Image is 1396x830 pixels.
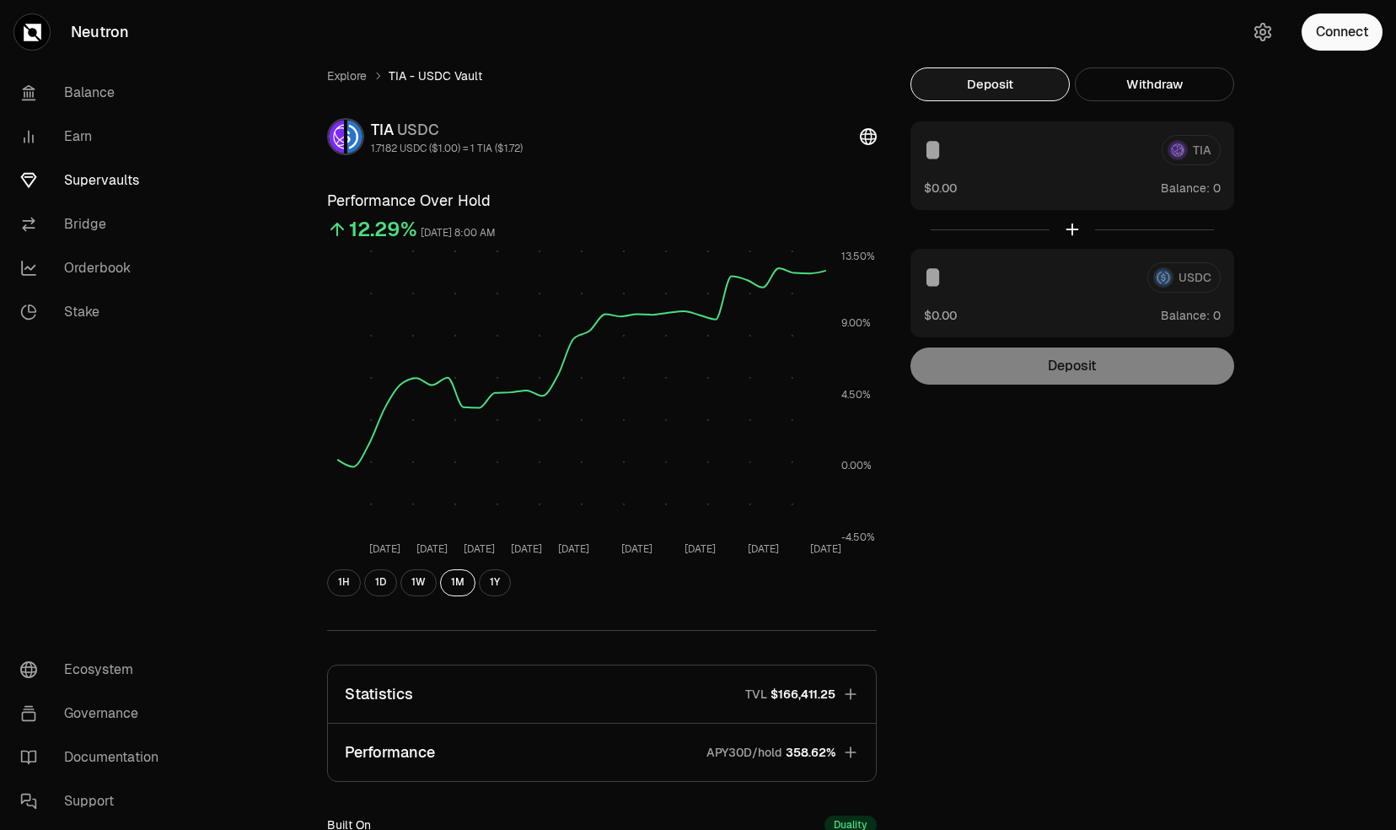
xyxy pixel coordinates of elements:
[364,569,397,596] button: 1D
[327,189,877,213] h3: Performance Over Hold
[345,682,413,706] p: Statistics
[329,120,344,154] img: TIA Logo
[371,118,523,142] div: TIA
[745,686,767,703] p: TVL
[327,67,367,84] a: Explore
[511,542,542,556] tspan: [DATE]
[910,67,1070,101] button: Deposit
[841,459,872,472] tspan: 0.00%
[706,744,782,761] p: APY30D/hold
[464,542,495,556] tspan: [DATE]
[416,542,448,556] tspan: [DATE]
[371,142,523,155] div: 1.7182 USDC ($1.00) = 1 TIA ($1.72)
[7,71,182,115] a: Balance
[558,542,589,556] tspan: [DATE]
[328,666,876,723] button: StatisticsTVL$166,411.25
[685,542,716,556] tspan: [DATE]
[748,542,779,556] tspan: [DATE]
[7,648,182,692] a: Ecosystem
[621,542,652,556] tspan: [DATE]
[479,569,511,596] button: 1Y
[369,542,400,556] tspan: [DATE]
[7,202,182,246] a: Bridge
[7,115,182,159] a: Earn
[1075,67,1234,101] button: Withdraw
[1161,180,1210,197] span: Balance:
[7,290,182,334] a: Stake
[7,159,182,202] a: Supervaults
[7,736,182,779] a: Documentation
[345,741,435,764] p: Performance
[7,692,182,736] a: Governance
[400,569,437,596] button: 1W
[349,216,417,243] div: 12.29%
[1161,307,1210,324] span: Balance:
[786,744,835,761] span: 358.62%
[397,120,439,139] span: USDC
[841,388,871,402] tspan: 4.50%
[810,542,841,556] tspan: [DATE]
[1302,13,1383,51] button: Connect
[347,120,362,154] img: USDC Logo
[841,531,875,544] tspan: -4.50%
[327,67,877,84] nav: breadcrumb
[440,569,475,596] button: 1M
[841,316,871,330] tspan: 9.00%
[924,306,957,324] button: $0.00
[389,67,482,84] span: TIA - USDC Vault
[421,224,496,243] div: [DATE] 8:00 AM
[328,724,876,781] button: PerformanceAPY30D/hold358.62%
[841,250,875,263] tspan: 13.50%
[327,569,361,596] button: 1H
[7,779,182,823] a: Support
[924,179,957,197] button: $0.00
[7,246,182,290] a: Orderbook
[770,686,835,703] span: $166,411.25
